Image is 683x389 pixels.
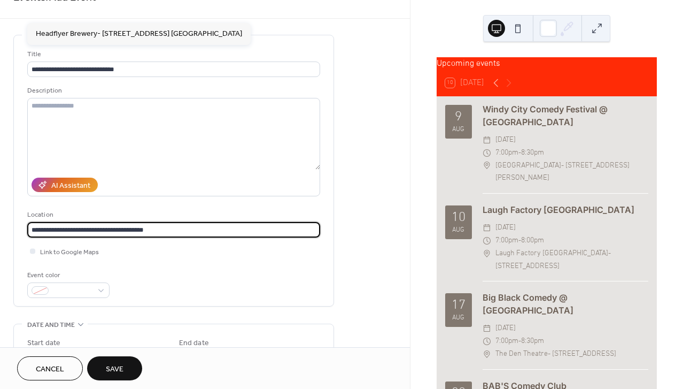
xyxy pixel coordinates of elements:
[27,338,60,349] div: Start date
[483,247,491,260] div: ​
[27,209,318,220] div: Location
[518,335,521,348] span: -
[495,247,648,273] span: Laugh Factory [GEOGRAPHIC_DATA]- [STREET_ADDRESS]
[452,126,464,133] div: Aug
[36,364,64,375] span: Cancel
[483,291,648,317] div: Big Black Comedy @ [GEOGRAPHIC_DATA]
[521,147,544,159] span: 8:30pm
[495,134,516,147] span: [DATE]
[27,49,318,60] div: Title
[455,111,462,124] div: 9
[27,319,75,331] span: Date and time
[495,222,516,234] span: [DATE]
[483,147,491,159] div: ​
[36,28,242,40] span: Headflyer Brewery- [STREET_ADDRESS] [GEOGRAPHIC_DATA]
[495,348,616,361] span: The Den Theatre- [STREET_ADDRESS]
[521,234,544,247] span: 8:00pm
[483,134,491,147] div: ​
[521,335,544,348] span: 8:30pm
[452,211,465,225] div: 10
[483,234,491,247] div: ​
[179,338,209,349] div: End date
[483,222,491,234] div: ​
[483,203,648,216] div: Laugh Factory [GEOGRAPHIC_DATA]
[40,247,99,258] span: Link to Google Maps
[106,364,123,375] span: Save
[17,356,83,380] button: Cancel
[518,147,521,159] span: -
[495,234,518,247] span: 7:00pm
[483,335,491,348] div: ​
[483,322,491,335] div: ​
[483,159,491,172] div: ​
[437,57,657,70] div: Upcoming events
[483,348,491,361] div: ​
[518,234,521,247] span: -
[495,159,648,185] span: [GEOGRAPHIC_DATA]- [STREET_ADDRESS][PERSON_NAME]
[483,103,648,128] div: Windy City Comedy Festival @ [GEOGRAPHIC_DATA]
[27,270,107,281] div: Event color
[452,227,464,234] div: Aug
[452,315,464,322] div: Aug
[32,178,98,192] button: AI Assistant
[495,335,518,348] span: 7:00pm
[495,322,516,335] span: [DATE]
[27,85,318,96] div: Description
[87,356,142,380] button: Save
[452,299,465,312] div: 17
[51,180,90,192] div: AI Assistant
[495,147,518,159] span: 7:00pm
